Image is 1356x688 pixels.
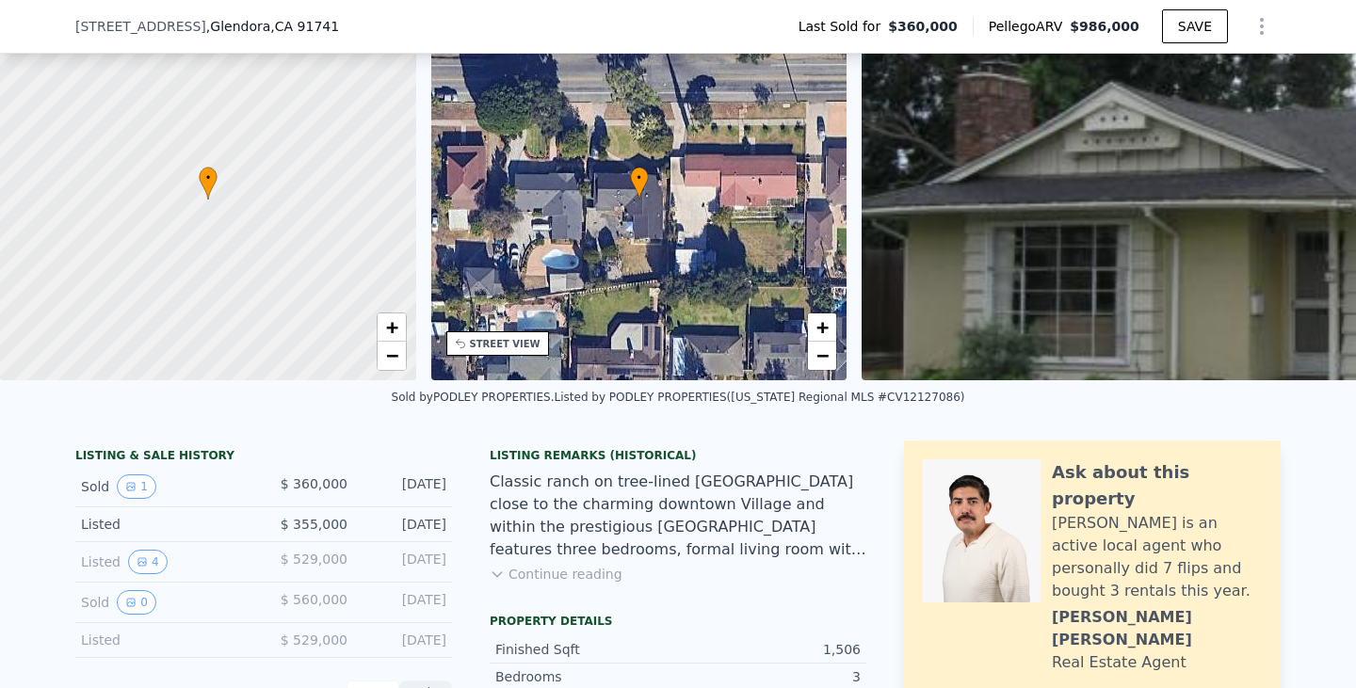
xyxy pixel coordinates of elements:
[199,167,218,200] div: •
[281,592,347,607] span: $ 560,000
[81,515,249,534] div: Listed
[1070,19,1139,34] span: $986,000
[1162,9,1228,43] button: SAVE
[1243,8,1281,45] button: Show Options
[490,614,866,629] div: Property details
[363,474,446,499] div: [DATE]
[470,337,541,351] div: STREET VIEW
[495,667,678,686] div: Bedrooms
[816,344,829,367] span: −
[555,391,965,404] div: Listed by PODLEY PROPERTIES ([US_STATE] Regional MLS #CV12127086)
[81,631,249,649] div: Listed
[117,590,156,615] button: View historical data
[630,169,649,186] span: •
[1052,606,1262,651] div: [PERSON_NAME] [PERSON_NAME]
[75,448,452,467] div: LISTING & SALE HISTORY
[808,313,836,342] a: Zoom in
[378,342,406,370] a: Zoom out
[363,631,446,649] div: [DATE]
[1052,459,1262,512] div: Ask about this property
[1052,651,1186,674] div: Real Estate Agent
[490,471,866,561] div: Classic ranch on tree-lined [GEOGRAPHIC_DATA] close to the charming downtown Village and within t...
[678,640,861,659] div: 1,506
[81,474,249,499] div: Sold
[799,17,889,36] span: Last Sold for
[81,550,249,574] div: Listed
[495,640,678,659] div: Finished Sqft
[808,342,836,370] a: Zoom out
[363,515,446,534] div: [DATE]
[385,315,397,339] span: +
[888,17,958,36] span: $360,000
[281,632,347,648] span: $ 529,000
[117,474,156,499] button: View historical data
[206,17,339,36] span: , Glendora
[490,448,866,463] div: Listing Remarks (Historical)
[281,476,347,491] span: $ 360,000
[363,590,446,615] div: [DATE]
[392,391,555,404] div: Sold by PODLEY PROPERTIES .
[270,19,339,34] span: , CA 91741
[385,344,397,367] span: −
[989,17,1071,36] span: Pellego ARV
[81,590,249,615] div: Sold
[75,17,206,36] span: [STREET_ADDRESS]
[630,167,649,200] div: •
[281,517,347,532] span: $ 355,000
[363,550,446,574] div: [DATE]
[1052,512,1262,602] div: [PERSON_NAME] is an active local agent who personally did 7 flips and bought 3 rentals this year.
[199,169,218,186] span: •
[281,552,347,567] span: $ 529,000
[678,667,861,686] div: 3
[128,550,168,574] button: View historical data
[816,315,829,339] span: +
[378,313,406,342] a: Zoom in
[490,565,622,584] button: Continue reading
